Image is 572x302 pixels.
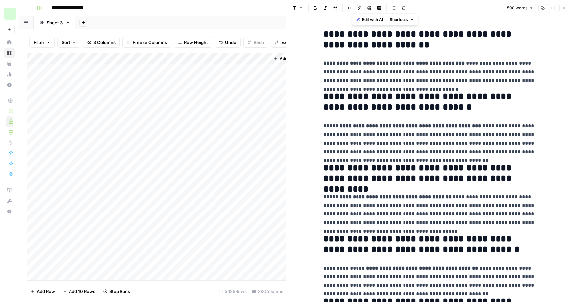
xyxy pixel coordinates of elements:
[83,37,120,48] button: 3 Columns
[354,15,386,24] button: Edit with AI
[271,54,306,63] button: Add Column
[4,196,15,206] button: What's new?
[504,4,536,12] button: 500 words
[62,39,70,46] span: Sort
[184,39,208,46] span: Row Height
[4,5,15,22] button: Workspace: TY SEO Team
[216,286,249,297] div: 5,136 Rows
[387,15,417,24] button: Shortcuts
[362,17,383,23] span: Edit with AI
[280,56,303,62] span: Add Column
[29,37,55,48] button: Filter
[59,286,99,297] button: Add 10 Rows
[4,185,15,196] a: AirOps Academy
[4,69,15,80] a: Usage
[4,37,15,48] a: Home
[122,37,171,48] button: Freeze Columns
[215,37,241,48] button: Undo
[93,39,116,46] span: 3 Columns
[271,37,309,48] button: Export CSV
[109,288,130,295] span: Stop Runs
[69,288,95,295] span: Add 10 Rows
[4,206,15,217] button: Help + Support
[99,286,134,297] button: Stop Runs
[174,37,212,48] button: Row Height
[4,196,14,206] div: What's new?
[34,39,44,46] span: Filter
[133,39,167,46] span: Freeze Columns
[37,288,55,295] span: Add Row
[34,16,75,29] a: Sheet 3
[249,286,286,297] div: 3/3 Columns
[57,37,80,48] button: Sort
[243,37,268,48] button: Redo
[47,19,63,26] div: Sheet 3
[281,39,305,46] span: Export CSV
[254,39,264,46] span: Redo
[27,286,59,297] button: Add Row
[390,17,408,23] span: Shortcuts
[4,80,15,90] a: Settings
[8,10,12,18] span: T
[225,39,236,46] span: Undo
[4,48,15,58] a: Browse
[4,58,15,69] a: Your Data
[507,5,527,11] span: 500 words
